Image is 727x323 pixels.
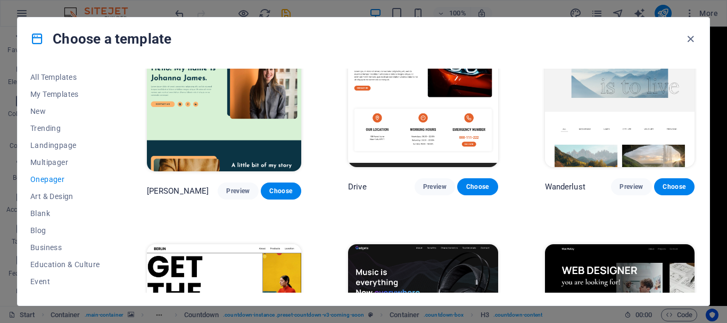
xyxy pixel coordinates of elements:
span: Preview [423,183,447,191]
span: Blog [30,226,100,235]
span: Preview [226,187,250,195]
p: [PERSON_NAME] [147,186,209,196]
span: Art & Design [30,192,100,201]
button: Education & Culture [30,256,100,273]
button: New [30,103,100,120]
button: Multipager [30,154,100,171]
button: Preview [415,178,455,195]
span: Preview [619,183,643,191]
span: Education & Culture [30,260,100,269]
button: Trending [30,120,100,137]
span: Choose [269,187,293,195]
span: My Templates [30,90,100,98]
button: Landingpage [30,137,100,154]
span: New [30,107,100,115]
span: Landingpage [30,141,100,150]
h4: Choose a template [30,30,171,47]
button: All Templates [30,69,100,86]
button: Event [30,273,100,290]
button: Choose [457,178,498,195]
button: Preview [611,178,651,195]
span: Business [30,243,100,252]
button: Gastronomy [30,290,100,307]
button: Onepager [30,171,100,188]
img: Wanderlust [545,29,695,167]
span: Trending [30,124,100,132]
button: Blog [30,222,100,239]
span: Event [30,277,100,286]
button: Choose [654,178,695,195]
img: Drive [348,29,498,167]
span: All Templates [30,73,100,81]
button: Art & Design [30,188,100,205]
span: Choose [663,183,686,191]
button: My Templates [30,86,100,103]
span: Multipager [30,158,100,167]
p: Wanderlust [545,181,585,192]
button: Preview [218,183,258,200]
span: Choose [466,183,489,191]
img: Johanna James [147,29,301,172]
span: Blank [30,209,100,218]
button: Choose [261,183,301,200]
button: Business [30,239,100,256]
p: Drive [348,181,367,192]
button: Blank [30,205,100,222]
span: Onepager [30,175,100,184]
